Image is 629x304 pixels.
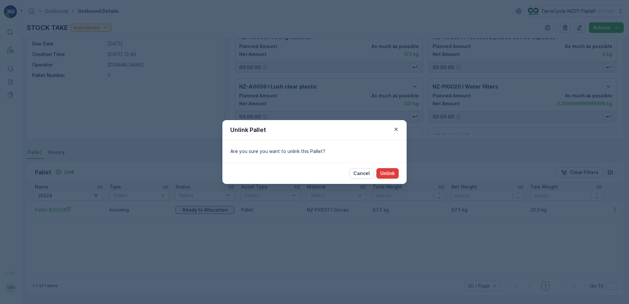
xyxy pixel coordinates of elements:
p: Cancel [353,170,370,177]
button: Unlink [376,168,399,179]
p: Unlink [380,170,395,177]
p: Are you sure you want to unlink this Pallet? [230,148,399,155]
button: Cancel [349,168,374,179]
p: Unlink Pallet [230,125,266,135]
